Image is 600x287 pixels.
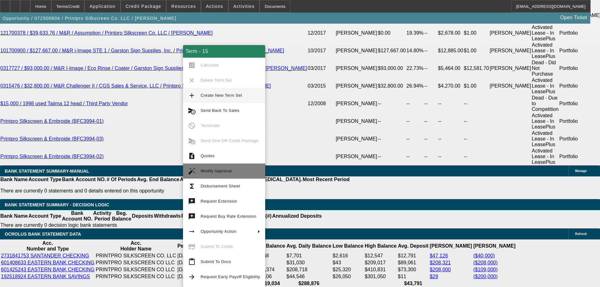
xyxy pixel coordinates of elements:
[272,210,322,222] th: Annualized Deposits
[121,0,166,12] button: Credit Package
[429,240,472,252] th: [PERSON_NAME]
[0,66,307,71] a: 0317727 / $93,000.00 / M&R I-Image / Eco Rinse / Coater / Garston Sign Supplies, Inc. / Printpro ...
[177,253,220,259] td: [DATE] - [DATE]
[153,210,181,222] th: Withdrawls
[464,112,489,130] td: --
[253,253,285,259] td: $8,148
[438,95,464,112] td: --
[558,12,590,23] a: Open Ticket
[531,77,559,95] td: Activated Lease - In LeasePlus
[430,267,451,272] a: $208,000
[229,0,260,12] button: Activities
[0,188,350,194] p: There are currently 0 statements and 0 details entered on this opportunity
[1,274,90,279] a: 192518924 EASTERN BANK SAVINGS
[201,214,256,219] span: Request Buy Rate Extension
[132,210,154,222] th: Deposits
[464,24,489,42] td: $1.00
[364,273,397,280] td: $301,050
[253,240,285,252] th: End. Balance
[430,260,451,265] a: $208,321
[137,176,180,183] th: Avg. End Balance
[286,240,332,252] th: Avg. Daily Balance
[0,30,213,36] a: 121700378 / $39,633.76 / M&R / Assumption / Printpro Silkscreen Co. LLC / [PERSON_NAME]
[177,260,220,266] td: [DATE] - [DATE]
[406,148,424,165] td: --
[307,24,335,42] td: 12/2017
[473,240,516,252] th: [PERSON_NAME]
[378,148,406,165] td: --
[307,60,335,77] td: 03/2017
[201,274,260,279] span: Request Early Payoff Eligibility
[171,4,196,9] span: Resources
[106,176,137,183] th: # Of Periods
[188,213,196,220] mat-icon: try
[406,24,424,42] td: 19.39%
[378,112,406,130] td: --
[286,280,332,287] th: $288,876
[438,24,464,42] td: $2,678.00
[531,130,559,148] td: Activated Lease - In LeasePlus
[406,77,424,95] td: 26.94%
[397,280,429,287] th: $43,791
[397,267,429,273] td: $73,300
[473,267,498,272] a: ($109,000)
[438,148,464,165] td: --
[188,228,196,235] mat-icon: arrow_right_alt
[95,273,176,280] td: PRINTPRO SILKSCREEN CO LLC
[188,182,196,190] mat-icon: functions
[0,83,271,89] a: 0315476 / $32,800.00 / M&R Challenger II / CGS Sales & Service, LLC / Printpro Silkscreen Co. LLC...
[201,259,231,264] span: Submit To Docs
[95,253,176,259] td: PRINTPRO SILKSCREEN CO. LLC
[201,199,237,204] span: Request Extension
[206,4,223,9] span: Actions
[489,24,532,42] td: [PERSON_NAME]
[177,273,220,280] td: [DATE] - [DATE]
[424,24,438,42] td: --
[335,148,378,165] td: [PERSON_NAME]
[531,148,559,165] td: Activated Lease - In LeasePlus
[364,267,397,273] td: $410,831
[302,176,350,183] th: Most Recent Period
[335,95,378,112] td: [PERSON_NAME]
[188,273,196,281] mat-icon: arrow_forward
[489,60,532,77] td: [PERSON_NAME]
[575,169,587,173] span: Manage
[201,93,242,98] span: Create New Term Set
[62,210,93,222] th: Bank Account NO.
[424,130,438,148] td: --
[332,273,364,280] td: $26,050
[95,267,176,273] td: PRINTPRO SILKSCREEN CO LLC
[397,253,429,259] td: $12,791
[332,253,364,259] td: $2,616
[378,24,406,42] td: $0.00
[438,130,464,148] td: --
[201,184,240,188] span: Disbursement Sheet
[307,42,335,60] td: 10/2017
[93,210,112,222] th: Activity Period
[335,60,378,77] td: [PERSON_NAME]
[378,77,406,95] td: $32,800.00
[0,118,104,124] a: Printpro Silkscreen & Embroide (BFC3994-01)
[85,0,120,12] button: Application
[397,240,429,252] th: Avg. Deposit
[464,130,489,148] td: --
[253,280,285,287] th: $319,034
[201,108,239,113] span: Send Back To Sales
[5,169,89,174] span: BANK STATEMENT SUMMARY-MANUAL
[95,240,176,252] th: Acc. Holder Name
[575,232,587,236] span: Refresh
[438,77,464,95] td: $4,270.00
[406,130,424,148] td: --
[188,92,196,99] mat-icon: add
[430,274,438,279] a: $29
[378,130,406,148] td: --
[424,95,438,112] td: --
[253,260,285,266] td: $404
[438,60,464,77] td: $5,464.00
[335,77,378,95] td: [PERSON_NAME]
[531,42,559,60] td: Activated Lease - In LeasePlus
[286,273,332,280] td: $44,546
[464,148,489,165] td: --
[1,240,95,252] th: Acc. Number and Type
[473,253,495,258] a: ($40,000)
